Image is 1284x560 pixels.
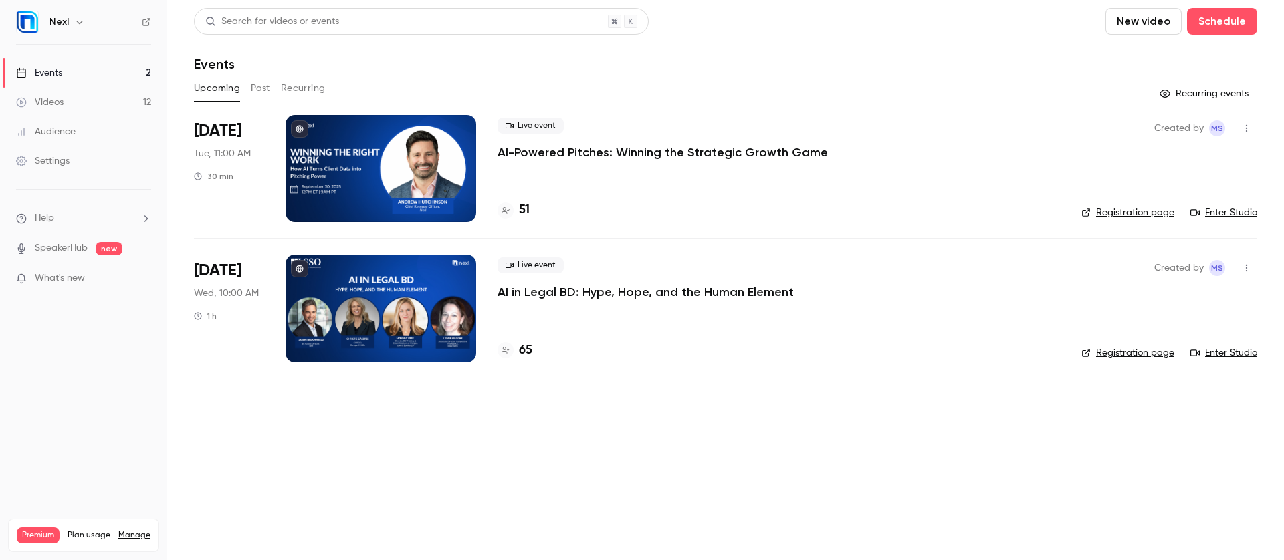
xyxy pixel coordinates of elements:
span: Live event [498,118,564,134]
h1: Events [194,56,235,72]
span: Help [35,211,54,225]
div: 30 min [194,171,233,182]
button: Recurring events [1154,83,1257,104]
span: Wed, 10:00 AM [194,287,259,300]
button: New video [1105,8,1182,35]
a: 51 [498,201,530,219]
a: Registration page [1081,206,1174,219]
h4: 51 [519,201,530,219]
a: Enter Studio [1190,346,1257,360]
div: Search for videos or events [205,15,339,29]
h6: Nexl [49,15,69,29]
span: new [96,242,122,255]
a: Enter Studio [1190,206,1257,219]
div: Oct 1 Wed, 10:00 AM (America/Chicago) [194,255,264,362]
a: Registration page [1081,346,1174,360]
span: Plan usage [68,530,110,541]
span: [DATE] [194,120,241,142]
iframe: Noticeable Trigger [135,273,151,285]
span: Tue, 11:00 AM [194,147,251,160]
span: Created by [1154,260,1204,276]
div: Events [16,66,62,80]
span: What's new [35,271,85,285]
span: Premium [17,527,60,543]
li: help-dropdown-opener [16,211,151,225]
a: SpeakerHub [35,241,88,255]
a: AI-Powered Pitches: Winning the Strategic Growth Game [498,144,828,160]
span: Created by [1154,120,1204,136]
span: Melissa Strauss [1209,120,1225,136]
span: MS [1211,260,1223,276]
button: Schedule [1187,8,1257,35]
img: Nexl [17,11,38,33]
div: 1 h [194,311,217,321]
span: Melissa Strauss [1209,260,1225,276]
button: Past [251,78,270,99]
div: Sep 30 Tue, 11:00 AM (America/Chicago) [194,115,264,222]
span: Live event [498,257,564,273]
div: Audience [16,125,76,138]
button: Upcoming [194,78,240,99]
div: Settings [16,154,70,168]
a: Manage [118,530,150,541]
button: Recurring [281,78,326,99]
a: AI in Legal BD: Hype, Hope, and the Human Element [498,284,794,300]
h4: 65 [519,341,532,360]
span: [DATE] [194,260,241,281]
a: 65 [498,341,532,360]
span: MS [1211,120,1223,136]
div: Videos [16,96,64,109]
